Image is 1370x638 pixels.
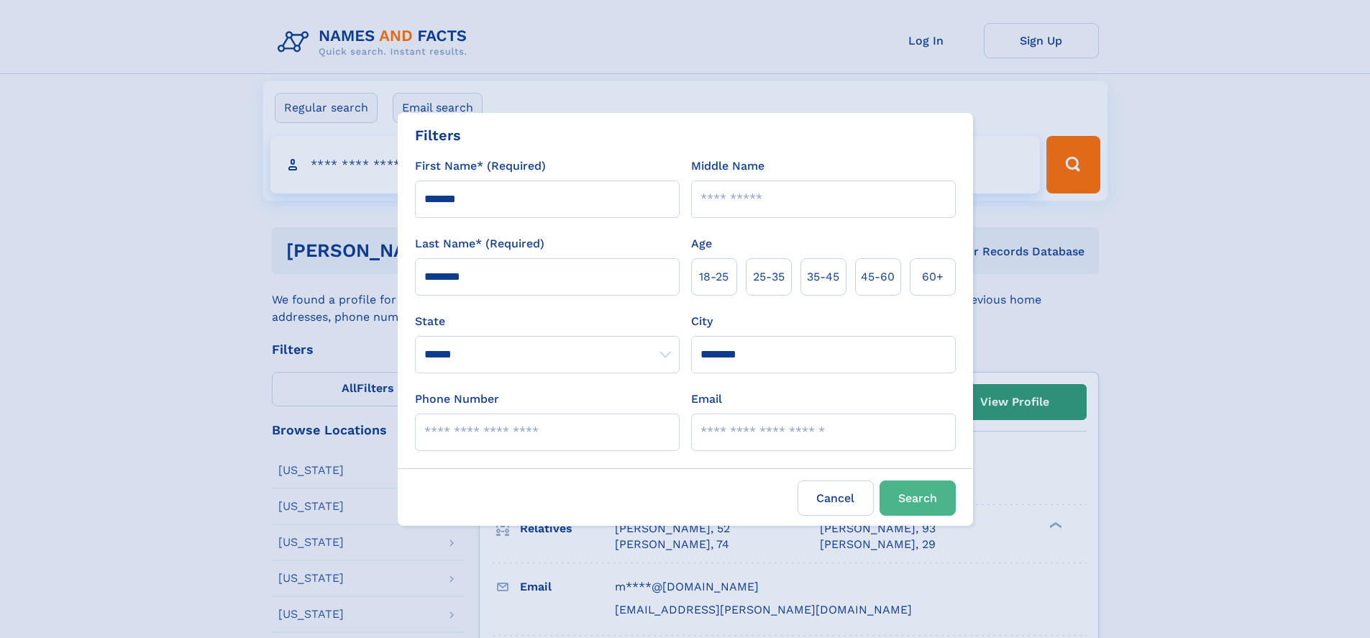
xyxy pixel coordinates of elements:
[415,158,546,175] label: First Name* (Required)
[753,268,785,286] span: 25‑35
[699,268,729,286] span: 18‑25
[922,268,944,286] span: 60+
[880,480,956,516] button: Search
[691,391,722,408] label: Email
[691,158,764,175] label: Middle Name
[861,268,895,286] span: 45‑60
[415,391,499,408] label: Phone Number
[691,235,712,252] label: Age
[415,235,544,252] label: Last Name* (Required)
[798,480,874,516] label: Cancel
[415,313,680,330] label: State
[415,124,461,146] div: Filters
[807,268,839,286] span: 35‑45
[691,313,713,330] label: City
